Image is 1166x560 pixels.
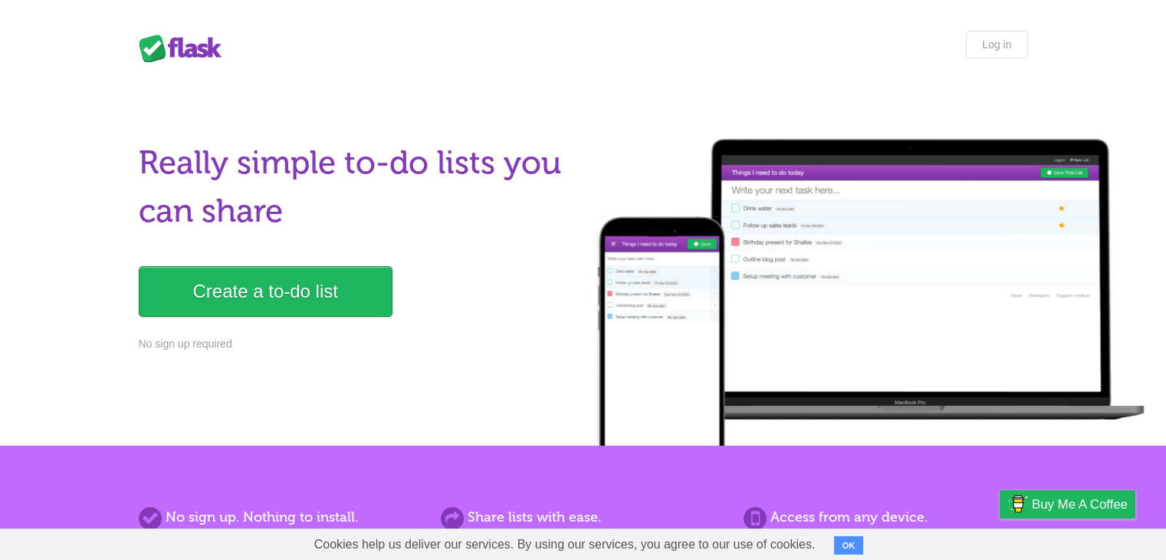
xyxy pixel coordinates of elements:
span: Buy me a coffee [1032,491,1128,518]
button: OK [834,536,864,555]
span: Cookies help us deliver our services. By using our services, you agree to our use of cookies. [299,529,831,560]
h2: Access from any device. [744,507,1027,528]
a: Create a to-do list [139,266,392,317]
a: Buy me a coffee [1000,490,1135,519]
div: Flask Lists [139,35,231,62]
h2: Share lists with ease. [441,507,724,528]
p: No sign up required [139,336,574,352]
img: Buy me a coffee [1007,491,1028,517]
a: Log in [966,31,1027,58]
h2: No sign up. Nothing to install. [139,507,422,528]
h1: Really simple to-do lists you can share [139,139,574,236]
